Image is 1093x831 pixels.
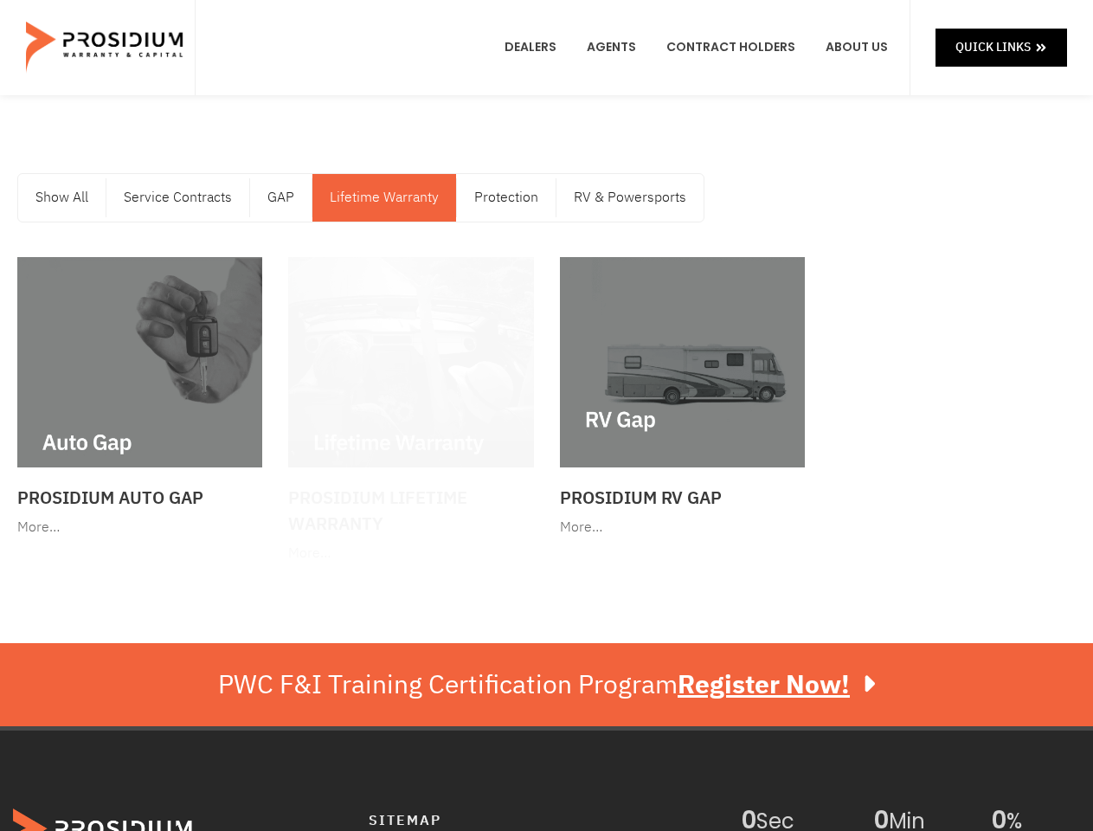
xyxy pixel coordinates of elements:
[574,21,649,74] a: Agents
[280,248,542,575] a: Prosidium Lifetime Warranty More…
[288,541,533,566] div: More…
[560,485,805,511] h3: Prosidium RV Gap
[250,174,312,222] a: GAP
[653,21,808,74] a: Contract Holders
[9,248,271,549] a: Prosidium Auto Gap More…
[551,248,813,549] a: Prosidium RV Gap More…
[106,174,249,222] a: Service Contracts
[955,36,1031,58] span: Quick Links
[18,174,106,222] a: Show All
[560,515,805,540] div: More…
[492,21,901,74] nav: Menu
[678,665,850,704] u: Register Now!
[556,174,704,222] a: RV & Powersports
[312,174,456,222] a: Lifetime Warranty
[457,174,556,222] a: Protection
[813,21,901,74] a: About Us
[288,485,533,537] h3: Prosidium Lifetime Warranty
[17,515,262,540] div: More…
[935,29,1067,66] a: Quick Links
[18,174,704,222] nav: Menu
[492,21,569,74] a: Dealers
[218,669,875,700] div: PWC F&I Training Certification Program
[17,485,262,511] h3: Prosidium Auto Gap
